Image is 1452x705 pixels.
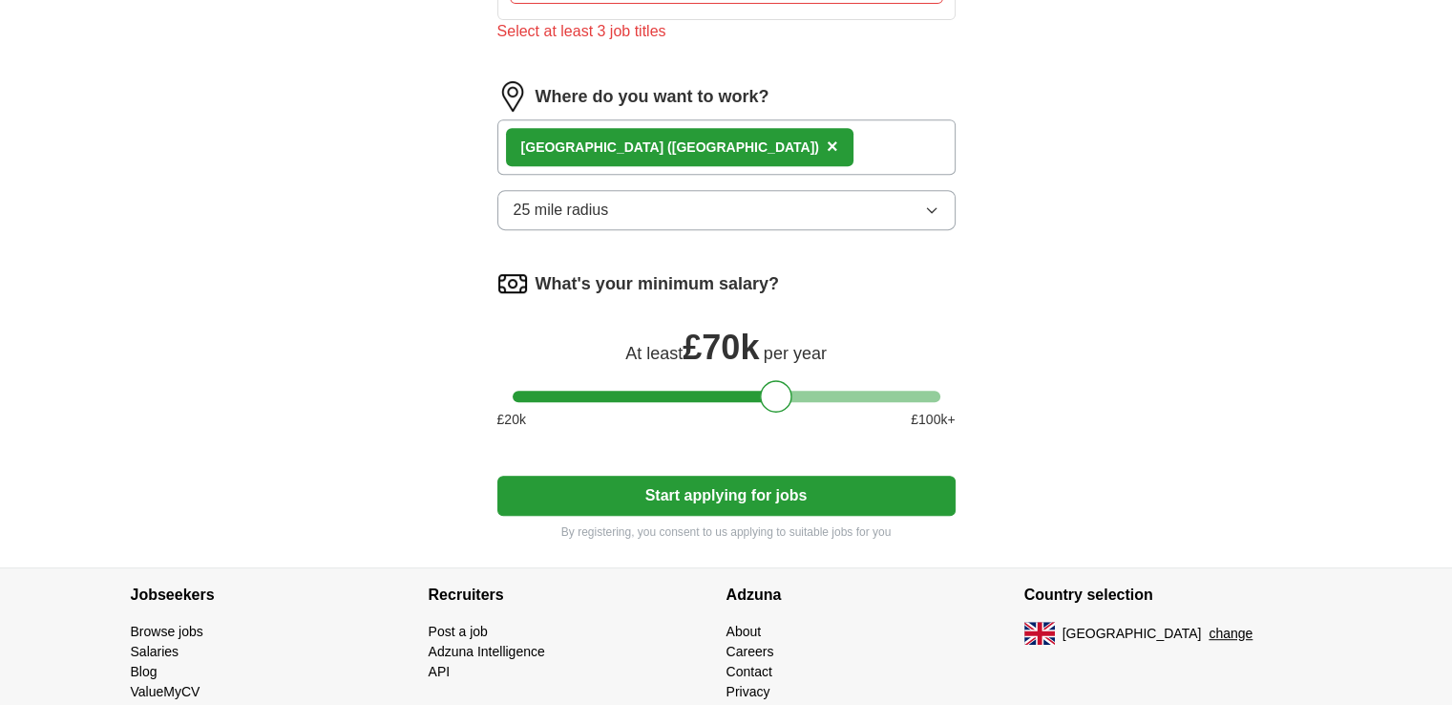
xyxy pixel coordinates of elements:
[625,344,683,363] span: At least
[521,139,664,155] strong: [GEOGRAPHIC_DATA]
[536,271,779,297] label: What's your minimum salary?
[429,644,545,659] a: Adzuna Intelligence
[131,684,200,699] a: ValueMyCV
[429,624,488,639] a: Post a job
[726,664,772,679] a: Contact
[131,624,203,639] a: Browse jobs
[497,410,526,430] span: £ 20 k
[497,523,956,541] p: By registering, you consent to us applying to suitable jobs for you
[911,410,955,430] span: £ 100 k+
[764,344,827,363] span: per year
[827,133,838,161] button: ×
[497,20,956,43] div: Select at least 3 job titles
[1024,568,1322,622] h4: Country selection
[497,190,956,230] button: 25 mile radius
[667,139,819,155] span: ([GEOGRAPHIC_DATA])
[131,644,179,659] a: Salaries
[726,624,762,639] a: About
[514,199,609,222] span: 25 mile radius
[497,268,528,299] img: salary.png
[1209,624,1252,644] button: change
[429,664,451,679] a: API
[497,476,956,516] button: Start applying for jobs
[726,644,774,659] a: Careers
[827,136,838,157] span: ×
[131,664,158,679] a: Blog
[683,328,759,367] span: £ 70k
[497,81,528,112] img: location.png
[1024,622,1055,645] img: UK flag
[1063,624,1202,644] span: [GEOGRAPHIC_DATA]
[536,84,769,110] label: Where do you want to work?
[726,684,770,699] a: Privacy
